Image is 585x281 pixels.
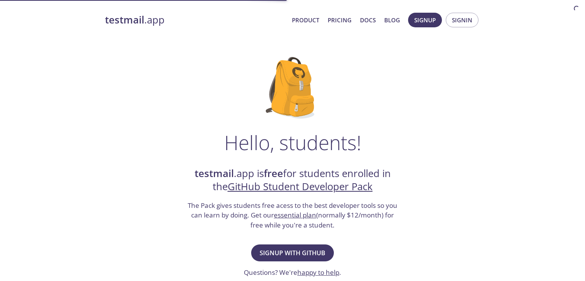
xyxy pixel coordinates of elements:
[264,167,283,180] strong: free
[297,268,339,277] a: happy to help
[414,15,436,25] span: Signup
[266,57,319,119] img: github-student-backpack.png
[224,131,361,154] h1: Hello, students!
[384,15,400,25] a: Blog
[446,13,478,27] button: Signin
[274,211,316,219] a: essential plan
[260,248,325,258] span: Signup with GitHub
[228,180,373,193] a: GitHub Student Developer Pack
[187,167,398,194] h2: .app is for students enrolled in the
[105,13,144,27] strong: testmail
[244,268,341,278] h3: Questions? We're .
[360,15,376,25] a: Docs
[292,15,319,25] a: Product
[195,167,234,180] strong: testmail
[328,15,352,25] a: Pricing
[105,13,286,27] a: testmail.app
[408,13,442,27] button: Signup
[452,15,472,25] span: Signin
[187,201,398,230] h3: The Pack gives students free acess to the best developer tools so you can learn by doing. Get our...
[251,244,334,261] button: Signup with GitHub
